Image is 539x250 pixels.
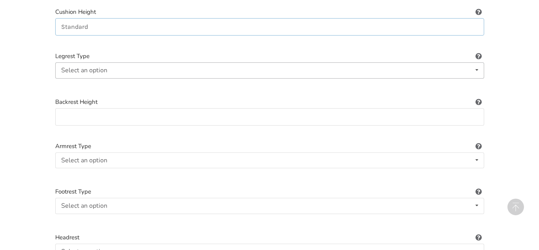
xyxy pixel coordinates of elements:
[61,203,107,209] div: Select an option
[61,157,107,164] div: Select an option
[55,8,484,17] label: Cushion Height
[55,233,484,242] label: Headrest
[55,98,484,107] label: Backrest Height
[55,52,484,61] label: Legrest Type
[55,142,484,151] label: Armrest Type
[55,187,484,196] label: Footrest Type
[61,67,107,73] div: Select an option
